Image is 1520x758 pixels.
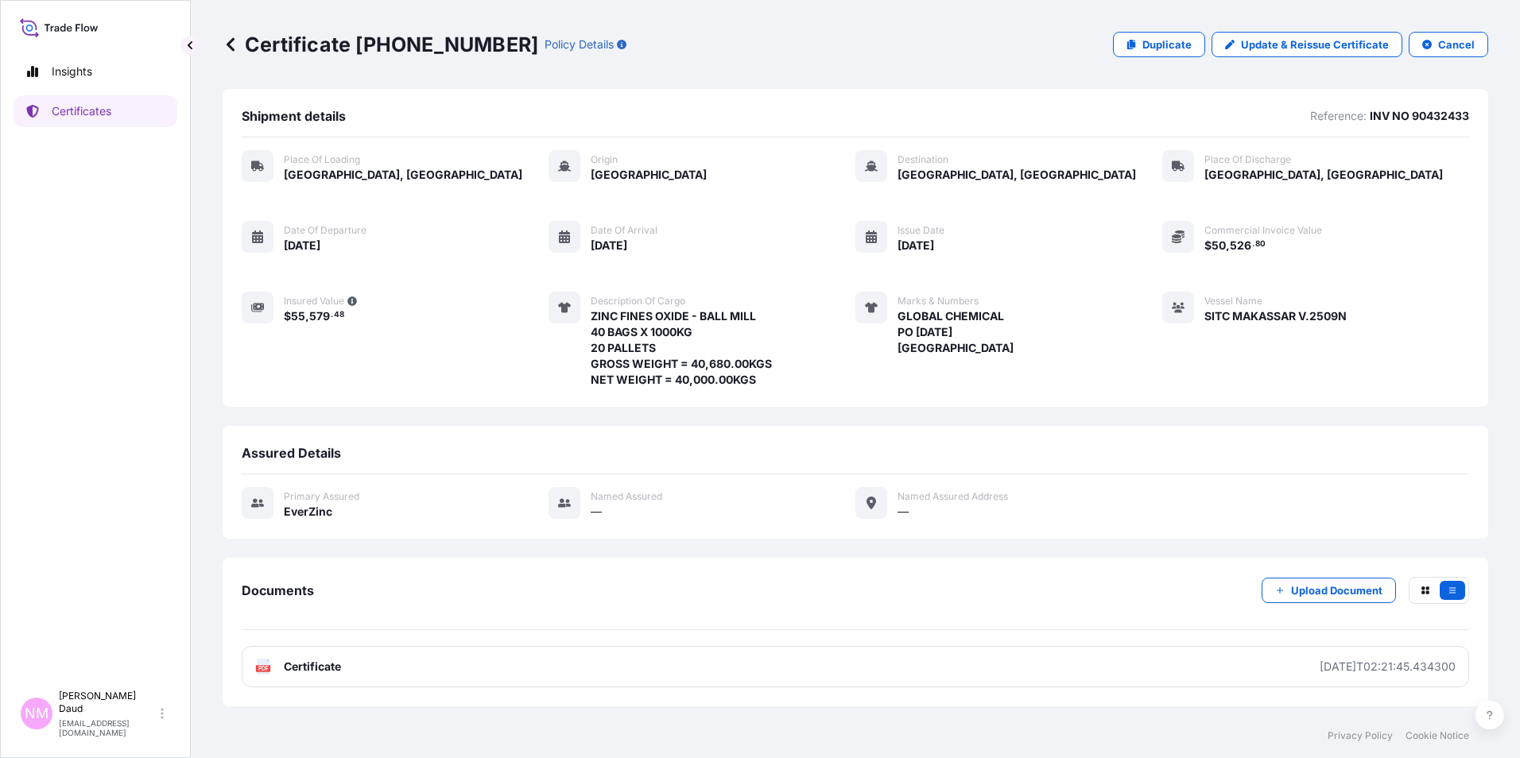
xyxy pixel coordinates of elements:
span: Named Assured [591,490,662,503]
span: Date of arrival [591,224,657,237]
p: Cancel [1438,37,1475,52]
span: — [591,504,602,520]
span: Primary assured [284,490,359,503]
span: $ [1204,240,1212,251]
span: NM [25,706,48,721]
span: $ [284,311,291,322]
span: [DATE] [898,238,934,253]
p: Insights [52,64,92,79]
span: ZINC FINES OXIDE - BALL MILL 40 BAGS X 1000KG 20 PALLETS GROSS WEIGHT = 40,680.00KGS NET WEIGHT =... [591,308,772,388]
span: Documents [242,582,314,598]
p: Certificate [PHONE_NUMBER] [223,32,538,57]
p: [EMAIL_ADDRESS][DOMAIN_NAME] [59,718,157,737]
span: Assured Details [242,445,341,461]
span: [GEOGRAPHIC_DATA], [GEOGRAPHIC_DATA] [284,167,522,183]
p: INV NO 90432433 [1370,108,1469,124]
p: Upload Document [1291,582,1382,598]
span: Issue Date [898,224,944,237]
button: Cancel [1409,32,1488,57]
span: , [305,311,309,322]
span: Certificate [284,659,341,675]
span: . [331,312,333,318]
a: PDFCertificate[DATE]T02:21:45.434300 [242,646,1469,687]
span: EverZinc [284,504,332,520]
p: Duplicate [1142,37,1192,52]
a: Duplicate [1113,32,1205,57]
span: 526 [1230,240,1251,251]
span: Place of Loading [284,153,360,166]
span: [GEOGRAPHIC_DATA] [591,167,707,183]
span: 80 [1255,242,1266,247]
text: PDF [258,666,269,671]
span: Vessel Name [1204,295,1262,307]
div: [DATE]T02:21:45.434300 [1320,659,1456,675]
span: Destination [898,153,948,166]
span: — [898,504,909,520]
p: Certificates [52,103,111,119]
span: Shipment details [242,108,346,124]
span: [DATE] [284,238,320,253]
span: 50 [1212,240,1226,251]
a: Update & Reissue Certificate [1212,32,1402,57]
span: Place of discharge [1204,153,1291,166]
span: Description of cargo [591,295,685,307]
a: Insights [14,56,177,87]
span: 55 [291,311,305,322]
span: Named Assured Address [898,490,1008,503]
span: . [1252,242,1254,247]
span: Commercial Invoice Value [1204,224,1322,237]
span: GLOBAL CHEMICAL PO [DATE] [GEOGRAPHIC_DATA] [898,308,1014,356]
span: 579 [309,311,330,322]
span: [DATE] [591,238,627,253]
span: 48 [334,312,344,318]
p: [PERSON_NAME] Daud [59,690,157,715]
span: Origin [591,153,618,166]
span: Date of departure [284,224,366,237]
a: Privacy Policy [1328,729,1393,742]
span: Insured Value [284,295,344,307]
p: Reference: [1310,108,1367,124]
p: Update & Reissue Certificate [1241,37,1389,52]
span: [GEOGRAPHIC_DATA], [GEOGRAPHIC_DATA] [1204,167,1443,183]
span: [GEOGRAPHIC_DATA], [GEOGRAPHIC_DATA] [898,167,1136,183]
span: Marks & Numbers [898,295,979,307]
span: , [1226,240,1230,251]
p: Policy Details [545,37,614,52]
span: SITC MAKASSAR V.2509N [1204,308,1347,324]
a: Cookie Notice [1406,729,1469,742]
a: Certificates [14,95,177,127]
button: Upload Document [1262,578,1396,603]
